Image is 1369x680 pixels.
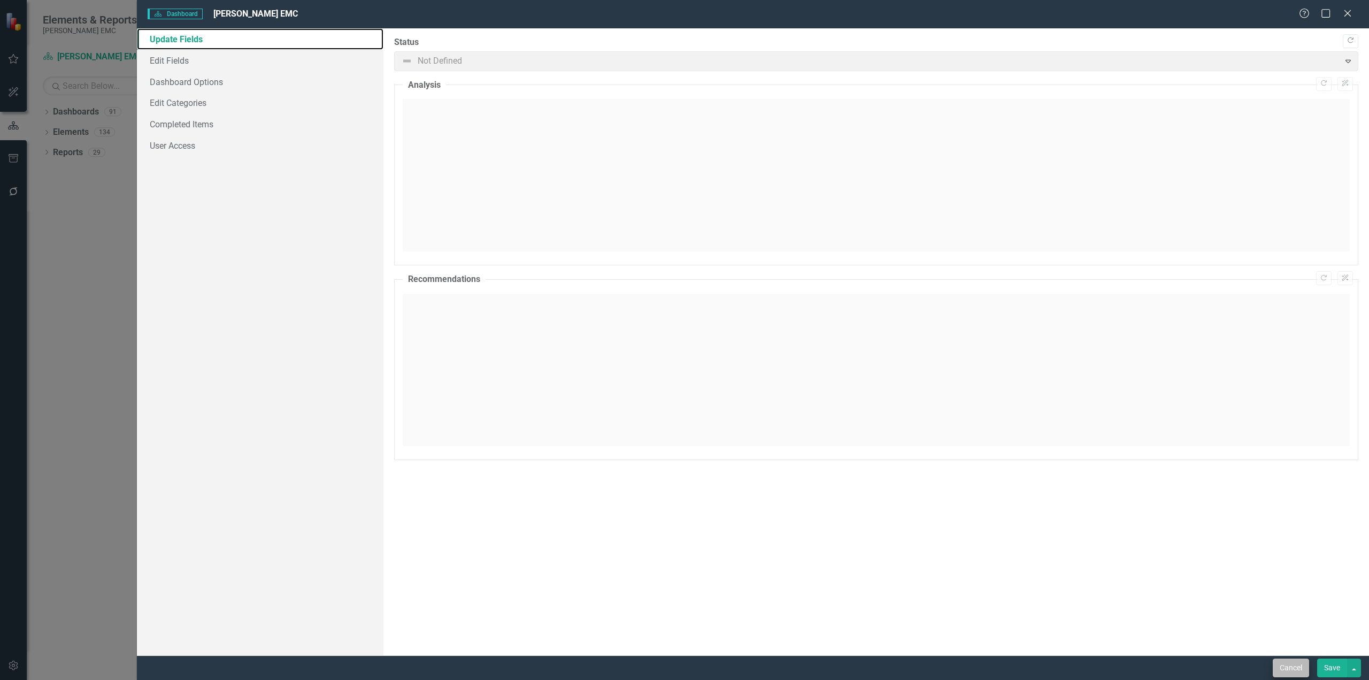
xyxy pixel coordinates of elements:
[403,79,446,91] legend: Analysis
[137,92,383,113] a: Edit Categories
[213,9,298,19] span: [PERSON_NAME] EMC
[1273,659,1309,677] button: Cancel
[1317,659,1347,677] button: Save
[148,9,203,19] span: Dashboard
[137,28,383,50] a: Update Fields
[137,71,383,93] a: Dashboard Options
[137,113,383,135] a: Completed Items
[137,135,383,156] a: User Access
[394,36,1358,49] label: Status
[403,273,486,286] legend: Recommendations
[137,50,383,71] a: Edit Fields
